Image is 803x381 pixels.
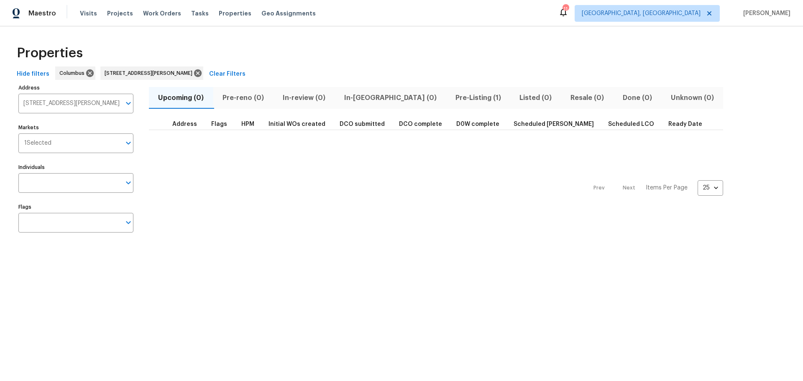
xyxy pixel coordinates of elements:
button: Open [123,177,134,189]
label: Markets [18,125,133,130]
span: D0W complete [456,121,499,127]
span: In-review (0) [279,92,330,104]
span: Columbus [59,69,88,77]
p: Items Per Page [646,184,688,192]
span: [STREET_ADDRESS][PERSON_NAME] [105,69,196,77]
span: Maestro [28,9,56,18]
button: Open [123,97,134,109]
span: Tasks [191,10,209,16]
span: Ready Date [668,121,702,127]
span: Pre-reno (0) [218,92,269,104]
span: Properties [219,9,251,18]
span: [PERSON_NAME] [740,9,790,18]
span: DCO submitted [340,121,385,127]
div: 11 [563,5,568,13]
span: Initial WOs created [269,121,325,127]
span: Work Orders [143,9,181,18]
span: Unknown (0) [666,92,718,104]
span: [GEOGRAPHIC_DATA], [GEOGRAPHIC_DATA] [582,9,701,18]
label: Address [18,85,133,90]
button: Open [123,137,134,149]
span: HPM [241,121,254,127]
span: Upcoming (0) [154,92,208,104]
div: [STREET_ADDRESS][PERSON_NAME] [100,66,203,80]
button: Hide filters [13,66,53,82]
span: DCO complete [399,121,442,127]
span: Flags [211,121,227,127]
span: Pre-Listing (1) [451,92,505,104]
span: Address [172,121,197,127]
div: 25 [698,177,723,199]
span: Projects [107,9,133,18]
span: Clear Filters [209,69,246,79]
label: Flags [18,205,133,210]
span: Listed (0) [515,92,556,104]
span: Resale (0) [566,92,609,104]
span: In-[GEOGRAPHIC_DATA] (0) [340,92,441,104]
span: Scheduled LCO [608,121,654,127]
span: Scheduled [PERSON_NAME] [514,121,594,127]
nav: Pagination Navigation [586,135,723,241]
button: Clear Filters [206,66,249,82]
button: Open [123,217,134,228]
div: Columbus [55,66,95,80]
label: Individuals [18,165,133,170]
span: Hide filters [17,69,49,79]
span: Visits [80,9,97,18]
span: 1 Selected [24,140,51,147]
span: Done (0) [618,92,656,104]
span: Properties [17,49,83,57]
span: Geo Assignments [261,9,316,18]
